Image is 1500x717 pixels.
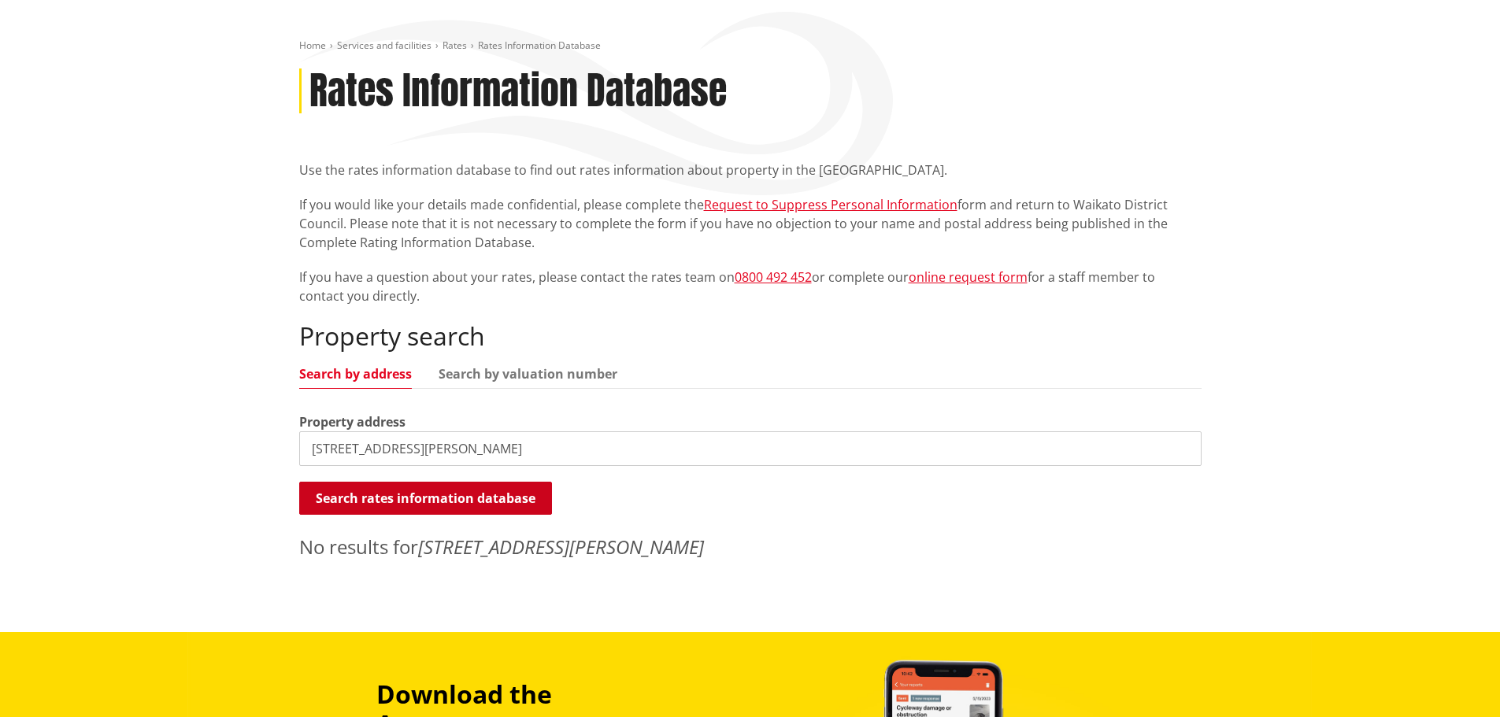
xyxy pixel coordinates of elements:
[299,321,1202,351] h2: Property search
[1428,651,1484,708] iframe: Messenger Launcher
[439,368,617,380] a: Search by valuation number
[704,196,957,213] a: Request to Suppress Personal Information
[299,268,1202,305] p: If you have a question about your rates, please contact the rates team on or complete our for a s...
[299,39,326,52] a: Home
[418,534,704,560] em: [STREET_ADDRESS][PERSON_NAME]
[299,368,412,380] a: Search by address
[337,39,431,52] a: Services and facilities
[299,431,1202,466] input: e.g. Duke Street NGARUAWAHIA
[443,39,467,52] a: Rates
[299,533,1202,561] p: No results for
[299,39,1202,53] nav: breadcrumb
[909,268,1028,286] a: online request form
[299,161,1202,179] p: Use the rates information database to find out rates information about property in the [GEOGRAPHI...
[299,412,406,431] label: Property address
[309,68,727,114] h1: Rates Information Database
[478,39,601,52] span: Rates Information Database
[299,195,1202,252] p: If you would like your details made confidential, please complete the form and return to Waikato ...
[299,482,552,515] button: Search rates information database
[735,268,812,286] a: 0800 492 452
